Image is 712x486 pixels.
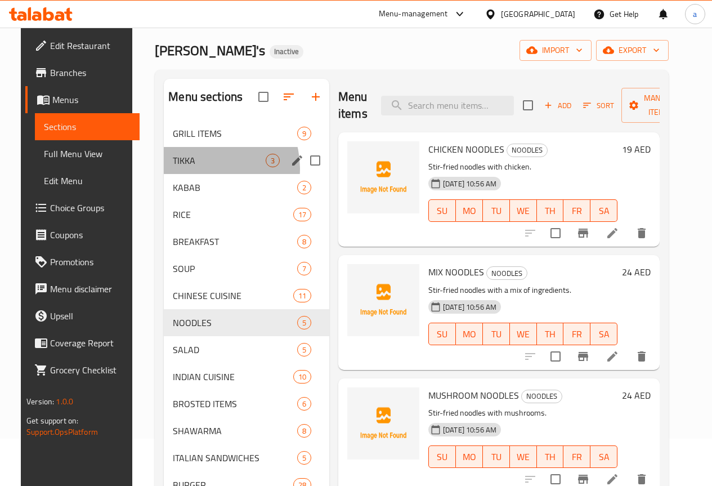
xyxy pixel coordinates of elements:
[173,424,297,438] span: SHAWARMA
[35,113,140,140] a: Sections
[529,43,583,57] span: import
[25,194,140,221] a: Choice Groups
[428,406,617,420] p: Stir-fried noodles with mushrooms.
[44,147,131,160] span: Full Menu View
[173,343,297,356] span: SALAD
[568,326,586,342] span: FR
[297,451,311,465] div: items
[52,93,131,106] span: Menus
[580,97,617,114] button: Sort
[266,154,280,167] div: items
[563,199,590,222] button: FR
[544,345,567,368] span: Select to update
[294,209,311,220] span: 17
[347,387,419,460] img: MUSHROOM NOODLES
[622,264,651,280] h6: 24 AED
[516,93,540,117] span: Select section
[628,343,655,370] button: delete
[433,203,451,219] span: SU
[298,453,311,463] span: 5
[56,394,73,409] span: 1.0.0
[173,262,297,275] span: SOUP
[293,208,311,221] div: items
[693,8,697,20] span: a
[347,264,419,336] img: MIX NOODLES
[510,199,537,222] button: WE
[568,449,586,465] span: FR
[164,201,329,228] div: RICE17
[173,397,297,411] span: BROSTED ITEMS
[173,451,297,465] span: ITALIAN SANDWICHES
[487,449,505,465] span: TU
[294,291,311,301] span: 11
[164,228,329,255] div: BREAKFAST8
[50,66,131,79] span: Branches
[173,208,293,221] div: RICE
[297,397,311,411] div: items
[456,445,483,468] button: MO
[25,356,140,384] a: Grocery Checklist
[270,45,303,59] div: Inactive
[298,399,311,409] span: 6
[298,426,311,436] span: 8
[338,88,368,122] h2: Menu items
[606,472,619,486] a: Edit menu item
[428,445,456,468] button: SU
[483,323,510,345] button: TU
[50,363,131,377] span: Grocery Checklist
[164,336,329,363] div: SALAD5
[537,323,564,345] button: TH
[164,363,329,390] div: INDIAN CUISINE10
[438,425,501,435] span: [DATE] 10:56 AM
[173,316,297,329] span: NOODLES
[460,326,478,342] span: MO
[44,174,131,188] span: Edit Menu
[428,264,484,280] span: MIX NOODLES
[50,228,131,242] span: Coupons
[595,203,613,219] span: SA
[514,449,532,465] span: WE
[25,302,140,329] a: Upsell
[483,199,510,222] button: TU
[621,88,697,123] button: Manage items
[173,127,297,140] span: GRILL ITEMS
[293,370,311,384] div: items
[298,345,311,355] span: 5
[514,326,532,342] span: WE
[164,174,329,201] div: KABAB2
[155,38,265,63] span: [PERSON_NAME]'s
[297,316,311,329] div: items
[590,199,617,222] button: SA
[507,144,548,157] div: NOODLES
[293,289,311,302] div: items
[270,47,303,56] span: Inactive
[294,372,311,382] span: 10
[563,445,590,468] button: FR
[537,445,564,468] button: TH
[298,264,311,274] span: 7
[50,282,131,296] span: Menu disclaimer
[164,444,329,471] div: ITALIAN SANDWICHES5
[520,40,592,61] button: import
[590,323,617,345] button: SA
[289,152,306,169] button: edit
[456,323,483,345] button: MO
[510,445,537,468] button: WE
[297,262,311,275] div: items
[173,289,293,302] span: CHINESE CUISINE
[590,445,617,468] button: SA
[570,343,597,370] button: Branch-specific-item
[173,181,297,194] span: KABAB
[460,449,478,465] span: MO
[50,336,131,350] span: Coverage Report
[25,275,140,302] a: Menu disclaimer
[173,154,266,167] span: TIKKA
[25,59,140,86] a: Branches
[275,83,302,110] span: Sort sections
[26,425,98,439] a: Support.OpsPlatform
[298,182,311,193] span: 2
